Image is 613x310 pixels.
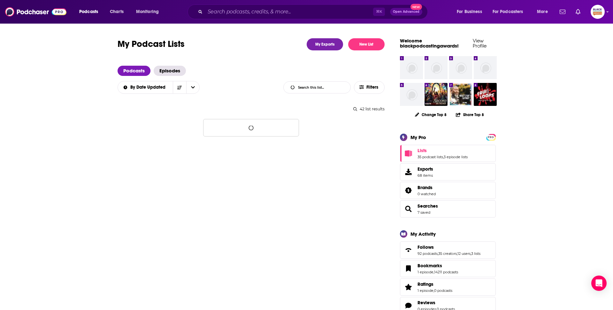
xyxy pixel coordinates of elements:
span: PRO [487,135,495,140]
span: Follows [418,244,434,250]
span: Searches [400,200,496,218]
button: open menu [75,7,106,17]
a: 12 users [457,251,471,256]
img: User Profile [591,5,605,19]
a: 1 episode [418,270,433,274]
a: Reviews [418,300,455,306]
a: Ratings [402,283,415,292]
button: Filters [354,81,385,94]
span: , [438,251,438,256]
a: Charts [106,7,127,17]
button: open menu [132,7,167,17]
span: Lists [400,145,496,162]
button: open menu [533,7,556,17]
span: ⌘ K [373,8,385,16]
a: 3 episode lists [444,155,468,159]
a: My Exports [307,38,343,50]
img: What's Ray Saying? [449,83,472,106]
a: Episodes [154,66,186,76]
span: For Podcasters [493,7,523,16]
a: Lists [402,149,415,158]
a: 0 watched [418,192,436,196]
span: Brands [418,185,433,190]
span: Open Advanced [393,10,419,13]
button: New List [348,38,385,50]
span: Exports [418,166,433,172]
a: PRO [487,134,495,139]
button: Share Top 8 [456,108,484,121]
a: Podcasts [118,66,150,76]
h2: Choose List sort [118,81,200,94]
span: Follows [400,241,496,259]
span: Filters [366,85,379,90]
span: , [433,270,434,274]
a: 92 podcasts [418,251,438,256]
span: Ratings [400,278,496,296]
img: missing-image.png [400,83,423,106]
button: open menu [117,85,173,90]
h1: My Podcast Lists [118,38,185,50]
span: Podcasts [79,7,98,16]
button: open menu [452,7,490,17]
img: Podchaser - Follow, Share and Rate Podcasts [5,6,66,18]
img: Fruitloops: Serial Killers of Color [474,83,497,106]
div: My Activity [410,231,436,237]
button: Open AdvancedNew [390,8,422,16]
a: Welcome blackpodcastingawards! [400,38,459,49]
span: , [433,288,434,293]
span: Bookmarks [400,260,496,277]
a: Searches [418,203,438,209]
button: Loading [203,119,299,137]
div: Open Intercom Messenger [591,276,607,291]
a: 3 lists [471,251,480,256]
span: 68 items [418,173,433,178]
span: Monitoring [136,7,159,16]
span: By Date Updated [130,85,168,90]
a: Show notifications dropdown [557,6,568,17]
span: , [471,251,471,256]
div: 42 list results [118,107,385,111]
span: Exports [402,167,415,176]
a: Bookmarks [402,264,415,273]
span: More [537,7,548,16]
span: Logged in as blackpodcastingawards [591,5,605,19]
img: missing-image.png [449,56,472,79]
a: Show notifications dropdown [573,6,583,17]
a: 35 creators [438,251,457,256]
button: Change Top 8 [411,111,451,119]
a: Exports [400,163,496,181]
span: New [410,4,422,10]
button: Sort Direction [173,81,186,93]
a: 1 episode [418,288,433,293]
a: Reviews [402,301,415,310]
span: , [443,155,444,159]
a: 35 podcast lists [418,155,443,159]
a: 7 saved [418,210,430,215]
a: Brands [402,186,415,195]
div: My Pro [410,134,426,140]
img: missing-image.png [474,56,497,79]
a: Ratings [418,281,452,287]
img: missing-image.png [425,56,448,79]
button: Show profile menu [591,5,605,19]
span: Brands [400,182,496,199]
a: Follows [418,244,480,250]
div: Search podcasts, credits, & more... [194,4,434,19]
a: Second Sunday [425,83,448,106]
a: 0 podcasts [434,288,452,293]
input: Search podcasts, credits, & more... [205,7,373,17]
a: Brands [418,185,436,190]
span: Reviews [418,300,435,306]
a: View Profile [473,38,487,49]
a: Searches [402,204,415,213]
button: open menu [488,7,533,17]
span: For Business [457,7,482,16]
span: Bookmarks [418,263,442,269]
